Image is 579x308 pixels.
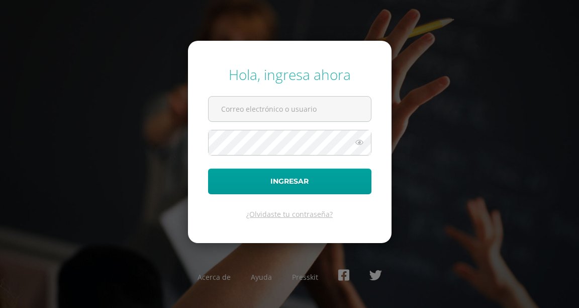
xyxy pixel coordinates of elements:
[198,272,231,282] a: Acerca de
[208,65,371,84] div: Hola, ingresa ahora
[292,272,318,282] a: Presskit
[246,209,333,219] a: ¿Olvidaste tu contraseña?
[208,169,371,194] button: Ingresar
[251,272,272,282] a: Ayuda
[209,97,371,121] input: Correo electrónico o usuario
